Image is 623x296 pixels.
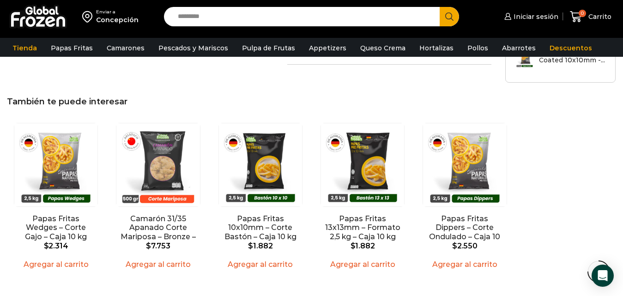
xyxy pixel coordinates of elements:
[120,214,196,250] a: Camarón 31/35 Apanado Corte Mariposa – Bronze – Caja 5 kg
[18,257,94,272] a: Agregar al carrito: “Papas Fritas Wedges – Corte Gajo - Caja 10 kg”
[586,12,611,21] span: Carrito
[213,118,308,278] div: 3 / 5
[579,10,586,17] span: 0
[440,7,459,26] button: Search button
[427,257,503,272] a: Agregar al carrito: “Papas Fritas Dippers - Corte Ondulado - Caja 10 kg”
[315,118,410,278] div: 4 / 5
[545,39,597,57] a: Descuentos
[18,214,94,241] a: Papas Fritas Wedges – Corte Gajo – Caja 10 kg
[452,242,478,250] bdi: 2.550
[82,9,96,24] img: address-field-icon.svg
[120,257,196,272] a: Agregar al carrito: “Camarón 31/35 Apanado Corte Mariposa - Bronze - Caja 5 kg”
[515,48,606,68] a: Papas Fritas Coated 10x10mm -...
[325,257,401,272] a: Agregar al carrito: “Papas Fritas 13x13mm - Formato 2,5 kg - Caja 10 kg”
[46,39,97,57] a: Papas Fritas
[44,242,68,250] bdi: 2.314
[8,118,103,278] div: 1 / 5
[511,12,558,21] span: Iniciar sesión
[44,242,49,250] span: $
[351,242,356,250] span: $
[325,214,400,241] a: Papas Fritas 13x13mm – Formato 2,5 kg – Caja 10 kg
[154,39,233,57] a: Pescados y Mariscos
[568,6,614,28] a: 0 Carrito
[96,15,139,24] div: Concepción
[7,97,127,107] span: También te puede interesar
[356,39,410,57] a: Queso Crema
[415,39,458,57] a: Hortalizas
[237,39,300,57] a: Pulpa de Frutas
[539,48,606,64] h3: Papas Fritas Coated 10x10mm -...
[592,265,614,287] div: Open Intercom Messenger
[463,39,493,57] a: Pollos
[146,242,151,250] span: $
[427,214,502,250] a: Papas Fritas Dippers – Corte Ondulado – Caja 10 kg
[110,118,206,278] div: 2 / 5
[248,242,272,250] bdi: 1.882
[497,39,540,57] a: Abarrotes
[8,39,42,57] a: Tienda
[146,242,170,250] bdi: 7.753
[222,257,298,272] a: Agregar al carrito: “Papas Fritas 10x10mm - Corte Bastón - Caja 10 kg”
[96,9,139,15] div: Enviar a
[304,39,351,57] a: Appetizers
[102,39,149,57] a: Camarones
[452,242,457,250] span: $
[502,7,558,26] a: Iniciar sesión
[223,214,298,241] a: Papas Fritas 10x10mm – Corte Bastón – Caja 10 kg
[248,242,253,250] span: $
[417,118,512,278] div: 5 / 5
[351,242,375,250] bdi: 1.882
